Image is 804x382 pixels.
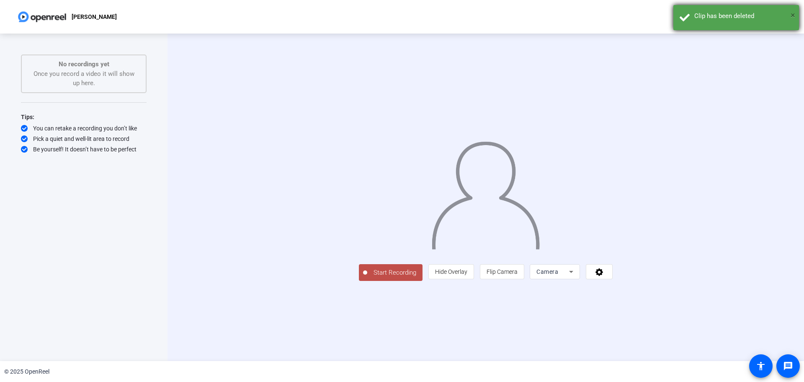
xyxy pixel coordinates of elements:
span: Start Recording [367,268,423,278]
mat-icon: accessibility [756,361,766,371]
span: Flip Camera [487,268,518,275]
img: overlay [431,135,541,249]
div: © 2025 OpenReel [4,367,49,376]
div: Be yourself! It doesn’t have to be perfect [21,145,147,153]
div: Tips: [21,112,147,122]
span: × [791,10,795,20]
div: You can retake a recording you don’t like [21,124,147,133]
button: Start Recording [359,264,423,281]
p: No recordings yet [30,60,137,69]
p: [PERSON_NAME] [72,12,117,22]
mat-icon: message [783,361,793,371]
button: Flip Camera [480,264,524,279]
span: Hide Overlay [435,268,467,275]
button: Close [791,9,795,21]
div: Clip has been deleted [694,11,793,21]
div: Once you record a video it will show up here. [30,60,137,88]
img: OpenReel logo [17,8,67,25]
span: Camera [536,268,558,275]
button: Hide Overlay [428,264,474,279]
div: Pick a quiet and well-lit area to record [21,135,147,143]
